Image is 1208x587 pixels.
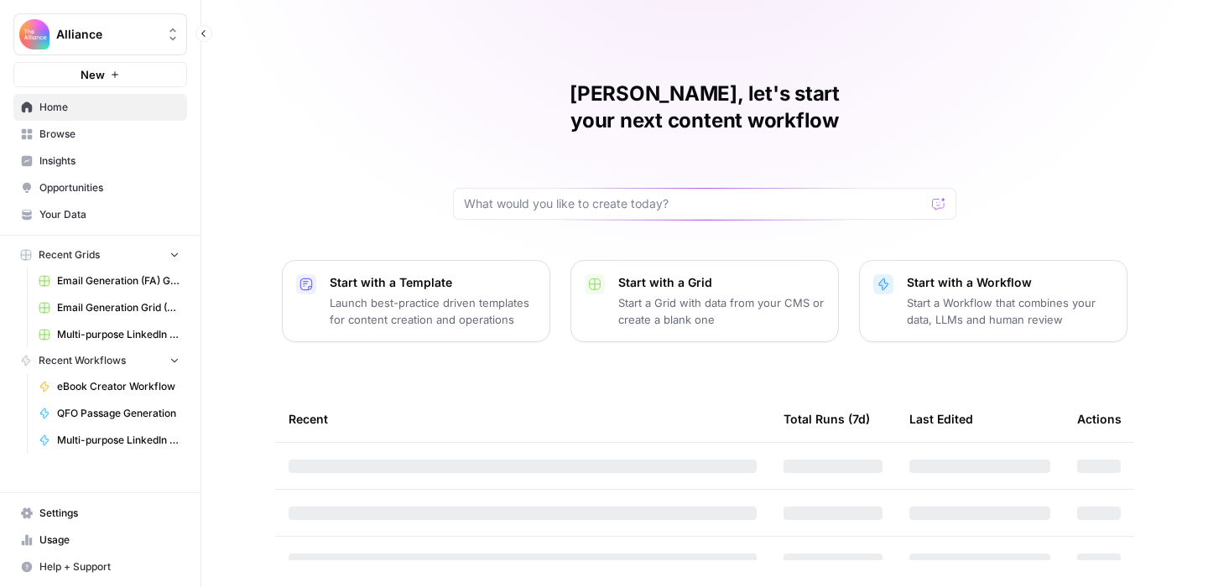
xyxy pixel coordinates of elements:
[56,26,158,43] span: Alliance
[13,201,187,228] a: Your Data
[13,94,187,121] a: Home
[907,294,1113,328] p: Start a Workflow that combines your data, LLMs and human review
[909,396,973,442] div: Last Edited
[618,274,825,291] p: Start with a Grid
[31,373,187,400] a: eBook Creator Workflow
[57,273,180,288] span: Email Generation (FA) Grid
[39,506,180,521] span: Settings
[13,121,187,148] a: Browse
[453,81,956,134] h1: [PERSON_NAME], let's start your next content workflow
[31,321,187,348] a: Multi-purpose LinkedIn Workflow Grid
[859,260,1127,342] button: Start with a WorkflowStart a Workflow that combines your data, LLMs and human review
[57,300,180,315] span: Email Generation Grid (PMA)
[13,242,187,268] button: Recent Grids
[13,148,187,174] a: Insights
[13,174,187,201] a: Opportunities
[57,406,180,421] span: QFO Passage Generation
[464,195,925,212] input: What would you like to create today?
[289,396,757,442] div: Recent
[39,247,100,262] span: Recent Grids
[570,260,839,342] button: Start with a GridStart a Grid with data from your CMS or create a blank one
[330,274,536,291] p: Start with a Template
[784,396,870,442] div: Total Runs (7d)
[13,527,187,553] a: Usage
[31,400,187,427] a: QFO Passage Generation
[618,294,825,328] p: Start a Grid with data from your CMS or create a blank one
[13,500,187,527] a: Settings
[907,274,1113,291] p: Start with a Workflow
[39,180,180,195] span: Opportunities
[282,260,550,342] button: Start with a TemplateLaunch best-practice driven templates for content creation and operations
[57,433,180,448] span: Multi-purpose LinkedIn Workflow
[31,294,187,321] a: Email Generation Grid (PMA)
[13,62,187,87] button: New
[39,100,180,115] span: Home
[13,553,187,580] button: Help + Support
[39,153,180,169] span: Insights
[39,559,180,574] span: Help + Support
[57,327,180,342] span: Multi-purpose LinkedIn Workflow Grid
[57,379,180,394] span: eBook Creator Workflow
[39,353,126,368] span: Recent Workflows
[39,207,180,222] span: Your Data
[31,427,187,454] a: Multi-purpose LinkedIn Workflow
[39,532,180,548] span: Usage
[13,348,187,373] button: Recent Workflows
[19,19,49,49] img: Alliance Logo
[39,127,180,142] span: Browse
[13,13,187,55] button: Workspace: Alliance
[1077,396,1122,442] div: Actions
[31,268,187,294] a: Email Generation (FA) Grid
[81,66,105,83] span: New
[330,294,536,328] p: Launch best-practice driven templates for content creation and operations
